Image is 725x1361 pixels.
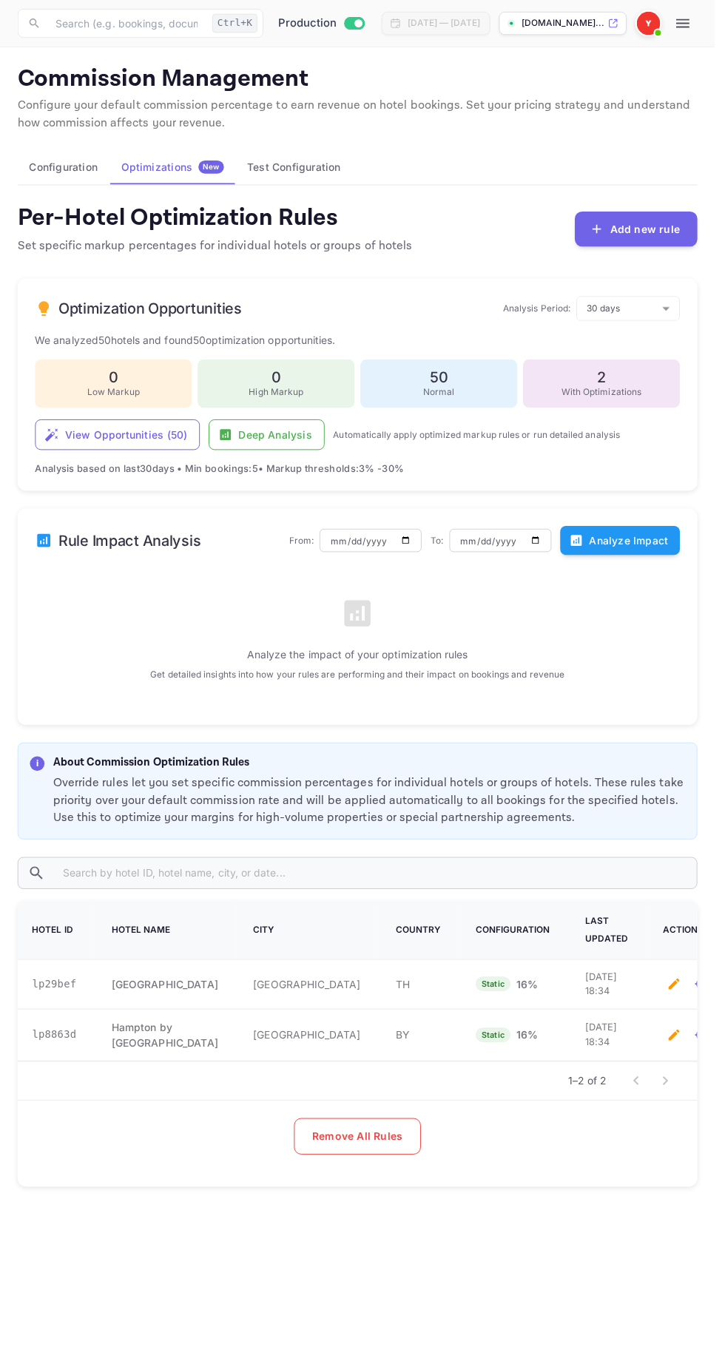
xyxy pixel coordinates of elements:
[209,391,351,405] p: High Markup
[44,391,186,405] p: Low Markup
[95,1023,239,1075] td: Hampton by [GEOGRAPHIC_DATA]
[482,1044,518,1056] span: Static
[672,1039,695,1061] button: Edit optimization rule
[584,300,689,325] div: 30 days
[576,973,655,1023] td: [DATE] 18:34
[374,391,516,405] p: Normal
[239,152,357,187] button: Test Configuration
[482,990,558,1006] div: Fixed markup percentage applied to all bookings
[701,1039,723,1061] button: Test rates for this hotel
[529,17,613,30] p: [DOMAIN_NAME]...
[239,973,383,1023] td: [GEOGRAPHIC_DATA]
[50,678,675,691] p: Get detailed insights into how your rules are performing and their impact on bookings and revenue
[44,374,186,391] h6: 0
[383,1023,465,1075] td: BY
[95,913,239,973] th: Hotel Name
[510,306,579,320] p: Analysis Period:
[701,987,723,1009] button: Test rates for this hotel
[18,973,95,1023] td: lp29bef
[576,1023,655,1075] td: [DATE] 18:34
[50,656,675,672] p: Analyze the impact of your optimization rules
[524,1041,545,1057] p: 16 %
[201,164,227,174] span: New
[239,913,383,973] th: City
[54,786,695,839] p: Override rules let you set specific commission percentages for individual hotels or groups of hot...
[482,1041,558,1057] div: Fixed markup percentage applied to all bookings
[18,98,707,134] p: Configure your default commission percentage to earn revenue on hotel bookings. Set your pricing ...
[47,9,209,38] input: Search (e.g. bookings, documentation)
[539,374,681,391] h6: 2
[239,1023,383,1075] td: [GEOGRAPHIC_DATA]
[383,973,465,1023] td: TH
[436,541,449,555] p: To:
[338,434,629,448] p: Automatically apply optimized markup rules or run detailed analysis
[18,913,95,973] th: Hotel ID
[568,533,689,563] button: Analyze Impact
[54,766,695,783] p: About Commission Optimization Rules
[282,16,342,33] span: Production
[36,768,38,781] p: i
[59,539,203,557] h6: Rule Impact Analysis
[383,913,465,973] th: Country
[524,990,545,1006] p: 16 %
[465,913,576,973] th: Configuration
[209,374,351,391] h6: 0
[123,163,227,176] div: Optimizations
[18,152,111,187] button: Configuration
[482,992,518,1004] span: Static
[18,66,707,95] p: Commission Management
[36,469,410,481] span: Analysis based on last 30 days • Min bookings: 5 • Markup thresholds: 3 % - 30 %
[294,541,319,555] p: From:
[276,16,376,33] div: Switch to Sandbox mode
[212,425,329,456] button: Deep Analysis
[95,973,239,1023] td: [GEOGRAPHIC_DATA]
[52,869,707,902] input: Search by hotel ID, hotel name, city, or date...
[59,304,245,322] h6: Optimization Opportunities
[18,1023,95,1075] td: lp8863d
[36,337,689,353] p: We analyzed 50 hotels and found 50 optimization opportunities.
[672,987,695,1009] button: Edit optimization rule
[413,17,487,30] div: [DATE] — [DATE]
[215,14,261,33] div: Ctrl+K
[576,913,655,973] th: Last Updated
[374,374,516,391] h6: 50
[583,215,707,250] button: Add new rule
[18,206,418,235] h4: Per-Hotel Optimization Rules
[539,391,681,405] p: With Optimizations
[646,12,670,36] img: Yandex
[298,1134,427,1171] button: Remove All Rules
[36,425,203,456] button: View Opportunities (50)
[576,1088,616,1104] p: 1–2 of 2
[18,241,418,259] p: Set specific markup percentages for individual hotels or groups of hotels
